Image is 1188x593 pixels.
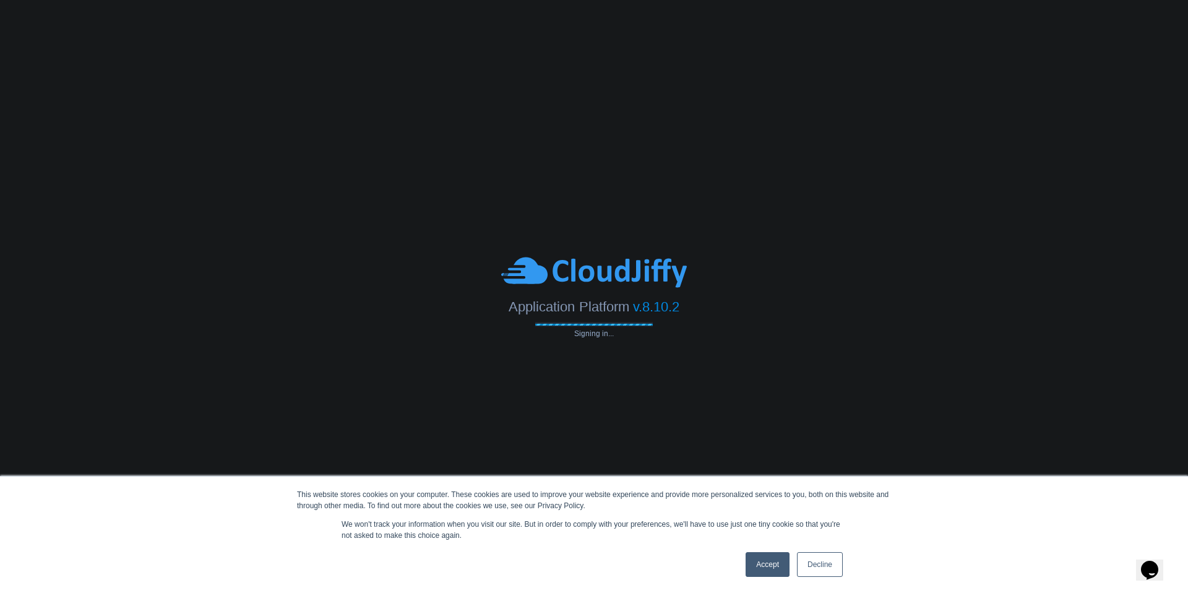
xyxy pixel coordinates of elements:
[509,299,629,314] span: Application Platform
[1136,543,1176,581] iframe: chat widget
[501,256,687,290] img: CloudJiffy-Blue.svg
[746,552,790,577] a: Accept
[342,519,846,541] p: We won't track your information when you visit our site. But in order to comply with your prefere...
[797,552,843,577] a: Decline
[297,489,891,511] div: This website stores cookies on your computer. These cookies are used to improve your website expe...
[535,329,653,338] span: Signing in...
[633,299,679,314] span: v.8.10.2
